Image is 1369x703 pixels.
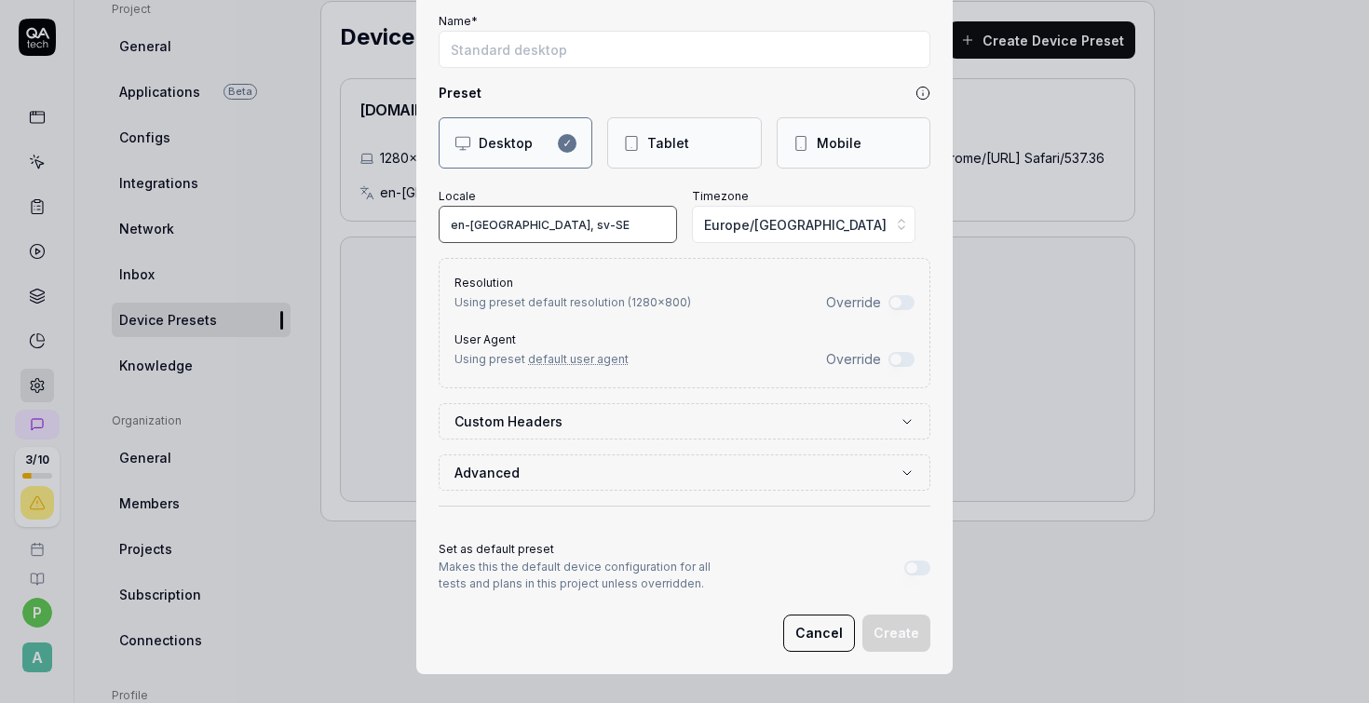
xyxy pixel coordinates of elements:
button: Advanced [454,455,915,490]
label: Set as default preset [439,542,554,556]
button: Custom Headers [454,404,915,439]
label: Timezone [692,189,749,203]
label: Override [826,292,881,312]
h4: Preset [439,83,481,102]
div: Mobile [817,133,861,153]
p: Makes this the default device configuration for all tests and plans in this project unless overri... [439,559,737,592]
label: User Agent [454,332,516,346]
span: 1280 × 800 [631,295,687,309]
label: Resolution [454,276,513,290]
span: default user agent [528,352,629,366]
span: Europe/[GEOGRAPHIC_DATA] [704,215,887,235]
span: Using preset [454,352,629,366]
label: Name* [439,14,478,28]
button: Cancel [783,615,855,652]
button: Create [862,615,930,652]
span: Using [454,295,691,309]
div: Tablet [647,133,689,153]
input: Standard desktop [439,31,930,68]
label: Custom Headers [454,412,900,431]
input: en-US, sv-SE [439,206,677,243]
span: preset default resolution ( ) [489,295,691,309]
div: ✓ [558,134,576,153]
label: Locale [439,189,476,203]
div: Desktop [479,133,533,153]
label: Override [826,349,881,369]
